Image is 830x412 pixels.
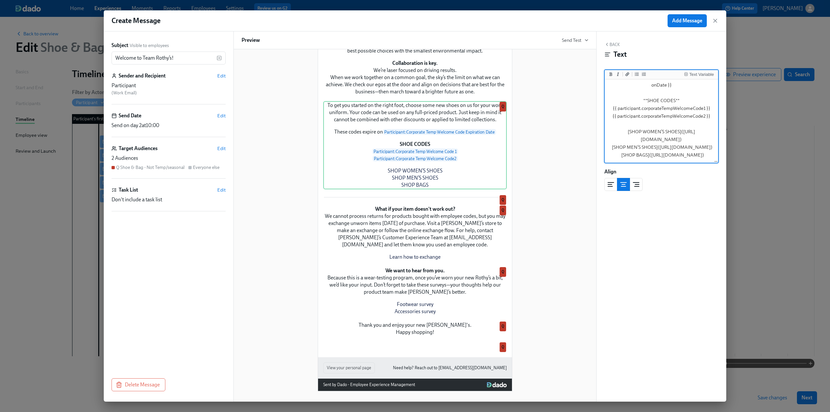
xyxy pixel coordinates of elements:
[142,122,159,128] span: at 10:00
[217,112,226,119] button: Edit
[217,187,226,193] button: Edit
[112,145,226,179] div: Target AudiencesEdit2 AudiencesQ Shoe & Bag - Not Temp/seasonalEveryone else
[323,362,375,373] button: View your personal page
[323,194,507,200] div: Q
[112,196,226,203] div: Don't include a task list
[624,71,631,77] button: Add a link
[668,14,707,27] button: Add Message
[217,73,226,79] button: Edit
[487,382,507,387] img: Dado
[604,168,616,175] label: Align
[672,18,702,24] span: Add Message
[119,112,141,119] h6: Send Date
[112,186,226,211] div: Task ListEditDon't include a task list
[393,364,507,371] a: Need help? Reach out to [EMAIL_ADDRESS][DOMAIN_NAME]
[500,322,506,331] div: Used by Q Shoe & Bag - Not Temp/seasonal audience
[117,382,160,388] span: Delete Message
[323,321,507,336] div: Thank you and enjoy your new [PERSON_NAME]'s. Happy shopping!Q
[323,101,507,189] div: To get you started on the right foot, choose some new shoes on us for your work uniform. Your cod...
[193,164,219,171] div: Everyone else
[130,42,169,49] span: Visible to employees
[620,181,627,188] svg: Center
[112,82,226,89] div: Participant
[630,178,643,191] button: right aligned
[242,37,260,44] h6: Preview
[323,342,507,347] div: Q
[634,71,640,77] button: Add unordered list
[116,164,184,171] div: Q Shoe & Bag - Not Temp/seasonal
[217,145,226,152] button: Edit
[112,16,160,26] h1: Create Message
[562,37,588,43] button: Send Test
[112,122,226,129] div: Send on day 2
[500,267,506,277] div: Used by Q Shoe & Bag - Not Temp/seasonal audience
[615,71,621,77] button: Add italic text
[689,72,714,77] div: Text Variable
[607,181,615,188] svg: Left
[119,72,166,79] h6: Sender and Recipient
[500,195,506,205] div: Used by Q Shoe & Bag - Not Temp/seasonal audience
[613,50,627,59] h4: Text
[112,155,226,162] div: 2 Audiences
[641,71,647,77] button: Add ordered list
[632,181,640,188] svg: Right
[112,72,226,104] div: Sender and RecipientEditParticipant (Work Email)
[604,178,643,191] div: text alignment
[323,205,507,261] div: What if your item doesn't work out? We cannot process returns for products bought with employee c...
[327,365,371,371] span: View your personal page
[604,178,617,191] button: left aligned
[617,178,630,191] button: center aligned
[608,71,614,77] button: Add bold text
[500,206,506,215] div: Used by Q Shoe & Bag - Not Temp/seasonal audience
[683,71,715,77] button: Insert Text Variable
[112,112,226,137] div: Send DateEditSend on day 2at10:00
[500,342,506,352] div: Used by Q Shoe & Bag - Not Temp/seasonal audience
[606,16,717,162] textarea: To get you started on the right foot, choose some new shoes on us for your work uniform. Your cod...
[323,266,507,316] div: We want to hear from you. Because this is a wear-testing program, once you’ve worn your new Rothy...
[119,145,158,152] h6: Target Audiences
[112,90,137,96] span: ( Work Email )
[604,42,620,47] button: Back
[112,42,128,49] label: Subject
[500,102,506,112] div: Used by Q Shoe & Bag - Not Temp/seasonal audience
[119,186,138,194] h6: Task List
[323,381,415,388] div: Sent by Dado - Employee Experience Management
[112,378,165,391] button: Delete Message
